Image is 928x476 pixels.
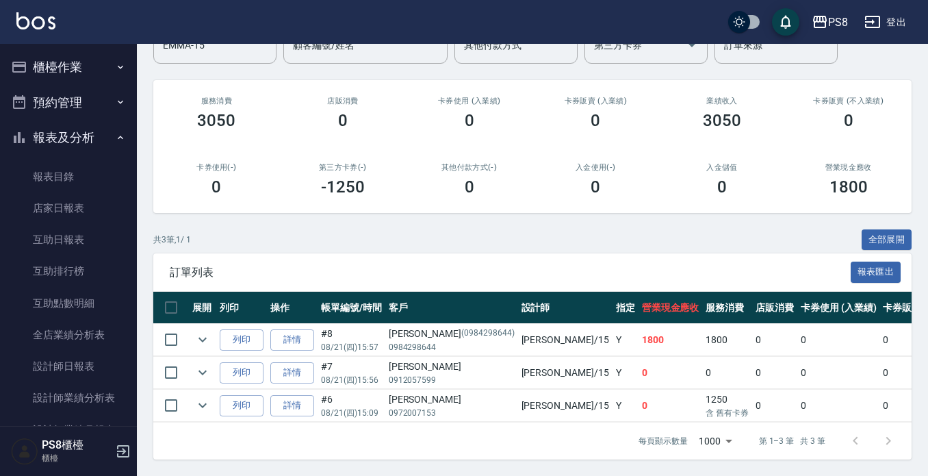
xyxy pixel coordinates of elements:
[613,292,639,324] th: 指定
[797,292,880,324] th: 卡券使用 (入業績)
[675,97,769,105] h2: 業績收入
[518,292,613,324] th: 設計師
[270,362,314,384] a: 詳情
[389,327,515,341] div: [PERSON_NAME]
[613,390,639,422] td: Y
[389,341,515,353] p: 0984298644
[639,435,688,447] p: 每頁顯示數量
[752,390,797,422] td: 0
[270,329,314,351] a: 詳情
[321,374,382,386] p: 08/21 (四) 15:56
[797,324,880,356] td: 0
[321,407,382,419] p: 08/21 (四) 15:09
[752,324,797,356] td: 0
[797,357,880,389] td: 0
[518,390,613,422] td: [PERSON_NAME] /15
[5,224,131,255] a: 互助日報表
[11,438,38,465] img: Person
[639,357,703,389] td: 0
[828,14,848,31] div: PS8
[220,329,263,351] button: 列印
[318,390,385,422] td: #6
[752,357,797,389] td: 0
[5,319,131,351] a: 全店業績分析表
[267,292,318,324] th: 操作
[681,34,703,56] button: Open
[801,97,895,105] h2: 卡券販賣 (不入業績)
[5,49,131,85] button: 櫃檯作業
[859,10,912,35] button: 登出
[549,163,643,172] h2: 入金使用(-)
[422,97,516,105] h2: 卡券使用 (入業績)
[703,111,741,130] h3: 3050
[170,266,851,279] span: 訂單列表
[772,8,799,36] button: save
[192,362,213,383] button: expand row
[549,97,643,105] h2: 卡券販賣 (入業績)
[613,324,639,356] td: Y
[5,120,131,155] button: 報表及分析
[5,255,131,287] a: 互助排行榜
[797,390,880,422] td: 0
[702,324,752,356] td: 1800
[639,390,703,422] td: 0
[465,111,474,130] h3: 0
[211,177,221,197] h3: 0
[862,229,912,251] button: 全部展開
[693,423,737,460] div: 1000
[5,85,131,121] button: 預約管理
[801,163,895,172] h2: 營業現金應收
[16,12,55,29] img: Logo
[518,357,613,389] td: [PERSON_NAME] /15
[170,97,263,105] h3: 服務消費
[153,234,191,246] p: 共 3 筆, 1 / 1
[338,111,348,130] h3: 0
[613,357,639,389] td: Y
[389,374,515,386] p: 0912057599
[5,192,131,224] a: 店家日報表
[759,435,825,447] p: 第 1–3 筆 共 3 筆
[706,407,749,419] p: 含 舊有卡券
[675,163,769,172] h2: 入金儲值
[518,324,613,356] td: [PERSON_NAME] /15
[42,452,112,464] p: 櫃檯
[5,414,131,446] a: 設計師業績月報表
[702,357,752,389] td: 0
[5,351,131,382] a: 設計師日報表
[591,111,600,130] h3: 0
[806,8,853,36] button: PS8
[717,177,727,197] h3: 0
[192,395,213,416] button: expand row
[296,163,390,172] h2: 第三方卡券(-)
[318,324,385,356] td: #8
[639,324,703,356] td: 1800
[220,395,263,416] button: 列印
[389,360,515,374] div: [PERSON_NAME]
[465,177,474,197] h3: 0
[318,292,385,324] th: 帳單編號/時間
[385,292,518,324] th: 客戶
[170,163,263,172] h2: 卡券使用(-)
[321,341,382,353] p: 08/21 (四) 15:57
[702,390,752,422] td: 1250
[197,111,235,130] h3: 3050
[189,292,216,324] th: 展開
[192,329,213,350] button: expand row
[318,357,385,389] td: #7
[5,161,131,192] a: 報表目錄
[422,163,516,172] h2: 其他付款方式(-)
[389,407,515,419] p: 0972007153
[829,177,868,197] h3: 1800
[5,382,131,414] a: 設計師業績分析表
[389,392,515,407] div: [PERSON_NAME]
[639,292,703,324] th: 營業現金應收
[42,438,112,452] h5: PS8櫃檯
[321,177,365,197] h3: -1250
[591,177,600,197] h3: 0
[851,262,901,283] button: 報表匯出
[752,292,797,324] th: 店販消費
[461,327,515,341] p: (0984298644)
[220,362,263,384] button: 列印
[5,288,131,319] a: 互助點數明細
[296,97,390,105] h2: 店販消費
